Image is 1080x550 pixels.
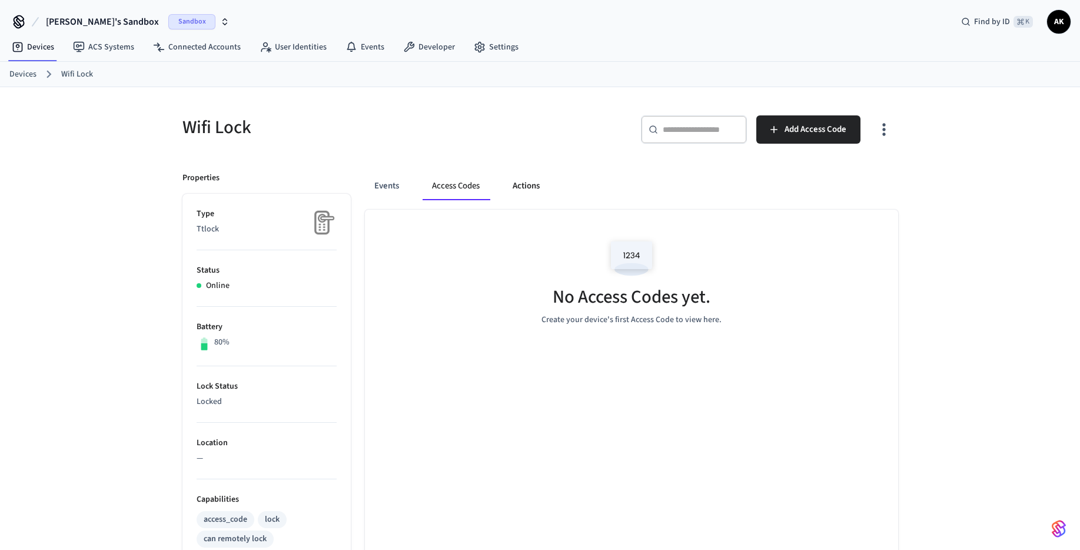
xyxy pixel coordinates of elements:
[182,172,220,184] p: Properties
[46,15,159,29] span: [PERSON_NAME]'s Sandbox
[9,68,36,81] a: Devices
[144,37,250,58] a: Connected Accounts
[553,285,710,309] h5: No Access Codes yet.
[197,396,337,408] p: Locked
[503,172,549,200] button: Actions
[1052,519,1066,538] img: SeamLogoGradient.69752ec5.svg
[2,37,64,58] a: Devices
[265,513,280,526] div: lock
[197,321,337,333] p: Battery
[464,37,528,58] a: Settings
[336,37,394,58] a: Events
[197,380,337,393] p: Lock Status
[197,493,337,506] p: Capabilities
[64,37,144,58] a: ACS Systems
[365,172,408,200] button: Events
[197,208,337,220] p: Type
[952,11,1042,32] div: Find by ID⌘ K
[974,16,1010,28] span: Find by ID
[1048,11,1069,32] span: AK
[250,37,336,58] a: User Identities
[204,533,267,545] div: can remotely lock
[605,233,658,283] img: Access Codes Empty State
[365,172,898,200] div: ant example
[206,280,230,292] p: Online
[541,314,722,326] p: Create your device's first Access Code to view here.
[423,172,489,200] button: Access Codes
[214,336,230,349] p: 80%
[197,223,337,236] p: Ttlock
[61,68,93,81] a: Wifi Lock
[197,264,337,277] p: Status
[204,513,247,526] div: access_code
[182,115,533,140] h5: Wifi Lock
[168,14,215,29] span: Sandbox
[785,122,846,137] span: Add Access Code
[756,115,860,144] button: Add Access Code
[197,437,337,449] p: Location
[197,452,337,465] p: —
[1047,10,1071,34] button: AK
[1013,16,1033,28] span: ⌘ K
[307,208,337,237] img: Placeholder Lock Image
[394,37,464,58] a: Developer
